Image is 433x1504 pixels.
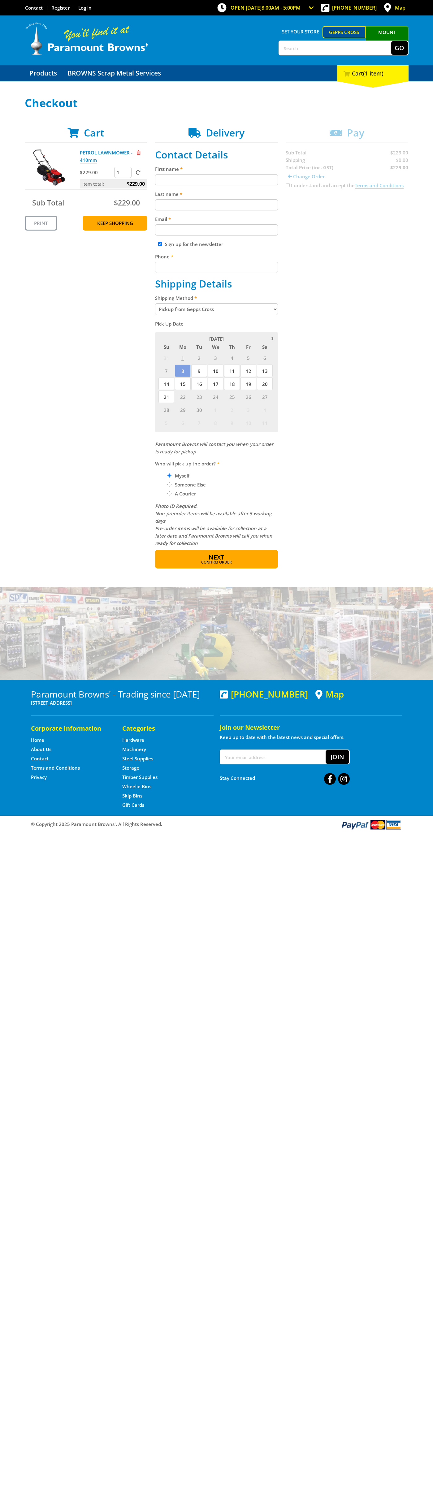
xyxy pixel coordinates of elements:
[122,755,153,762] a: Go to the Steel Supplies page
[114,198,140,208] span: $229.00
[155,190,278,198] label: Last name
[155,262,278,273] input: Please enter your telephone number.
[155,165,278,173] label: First name
[136,149,141,156] a: Remove from cart
[25,22,149,56] img: Paramount Browns'
[224,343,240,351] span: Th
[80,169,113,176] p: $229.00
[175,352,191,364] span: 1
[158,352,174,364] span: 31
[31,746,51,753] a: Go to the About Us page
[155,320,278,327] label: Pick Up Date
[122,783,151,790] a: Go to the Wheelie Bins page
[326,750,349,764] button: Join
[224,378,240,390] span: 18
[279,26,323,37] span: Set your store
[363,70,383,77] span: (1 item)
[191,404,207,416] span: 30
[155,174,278,185] input: Please enter your first name.
[220,733,402,741] p: Keep up to date with the latest news and special offers.
[209,336,224,342] span: [DATE]
[168,560,265,564] span: Confirm order
[158,343,174,351] span: Su
[122,802,144,808] a: Go to the Gift Cards page
[206,126,245,139] span: Delivery
[155,460,278,467] label: Who will pick up the order?
[173,470,192,481] label: Myself
[262,4,301,11] span: 8:00am - 5:00pm
[257,378,273,390] span: 20
[191,378,207,390] span: 16
[155,215,278,223] label: Email
[122,724,201,733] h5: Categories
[240,343,256,351] span: Fr
[155,199,278,210] input: Please enter your last name.
[257,404,273,416] span: 4
[208,404,223,416] span: 1
[257,352,273,364] span: 6
[80,149,132,163] a: PETROL LAWNMOWER - 410mm
[191,365,207,377] span: 9
[122,765,139,771] a: Go to the Storage page
[31,149,68,186] img: PETROL LAWNMOWER - 410mm
[208,352,223,364] span: 3
[208,365,223,377] span: 10
[25,819,409,830] div: ® Copyright 2025 Paramount Browns'. All Rights Reserved.
[240,378,256,390] span: 19
[127,179,145,188] span: $229.00
[191,352,207,364] span: 2
[31,689,214,699] h3: Paramount Browns' - Trading since [DATE]
[63,65,166,81] a: Go to the BROWNS Scrap Metal Services page
[31,699,214,707] p: [STREET_ADDRESS]
[220,771,350,785] div: Stay Connected
[224,391,240,403] span: 25
[167,473,171,478] input: Please select who will pick up the order.
[315,689,344,699] a: View a map of Gepps Cross location
[224,365,240,377] span: 11
[155,224,278,236] input: Please enter your email address.
[231,4,301,11] span: OPEN [DATE]
[31,737,44,743] a: Go to the Home page
[155,303,278,315] select: Please select a shipping method.
[173,479,208,490] label: Someone Else
[175,391,191,403] span: 22
[208,343,223,351] span: We
[340,819,402,830] img: PayPal, Mastercard, Visa accepted
[337,65,409,81] div: Cart
[31,765,80,771] a: Go to the Terms and Conditions page
[84,126,104,139] span: Cart
[220,750,326,764] input: Your email address
[191,391,207,403] span: 23
[240,404,256,416] span: 3
[366,26,409,50] a: Mount [PERSON_NAME]
[51,5,70,11] a: Go to the registration page
[257,391,273,403] span: 27
[175,343,191,351] span: Mo
[208,378,223,390] span: 17
[155,441,273,455] em: Paramount Browns will contact you when your order is ready for pickup
[220,689,308,699] div: [PHONE_NUMBER]
[208,391,223,403] span: 24
[158,365,174,377] span: 7
[167,482,171,486] input: Please select who will pick up the order.
[31,755,49,762] a: Go to the Contact page
[80,179,147,188] p: Item total:
[158,417,174,429] span: 5
[25,97,409,109] h1: Checkout
[224,352,240,364] span: 4
[155,278,278,290] h2: Shipping Details
[32,198,64,208] span: Sub Total
[240,391,256,403] span: 26
[257,417,273,429] span: 11
[175,365,191,377] span: 8
[25,216,57,231] a: Print
[155,149,278,161] h2: Contact Details
[279,41,391,55] input: Search
[167,491,171,495] input: Please select who will pick up the order.
[175,378,191,390] span: 15
[25,65,62,81] a: Go to the Products page
[257,343,273,351] span: Sa
[240,365,256,377] span: 12
[209,553,224,561] span: Next
[208,417,223,429] span: 8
